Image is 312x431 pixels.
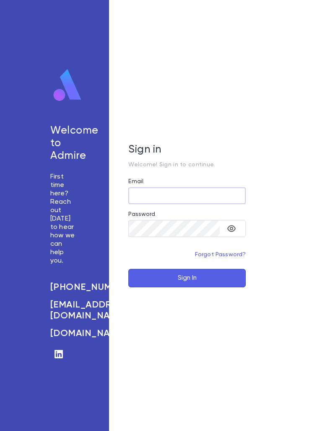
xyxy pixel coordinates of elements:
[50,328,75,339] a: [DOMAIN_NAME]
[50,125,75,163] h5: Welcome to Admire
[128,269,246,287] button: Sign In
[50,300,75,321] a: [EMAIL_ADDRESS][DOMAIN_NAME]
[128,211,155,218] label: Password
[50,68,85,102] img: logo
[50,173,75,265] p: First time here? Reach out [DATE] to hear how we can help you.
[128,144,246,156] h5: Sign in
[128,161,246,168] p: Welcome! Sign in to continue.
[223,220,240,237] button: toggle password visibility
[128,178,143,185] label: Email
[50,282,75,293] a: [PHONE_NUMBER]
[195,252,246,258] a: Forgot Password?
